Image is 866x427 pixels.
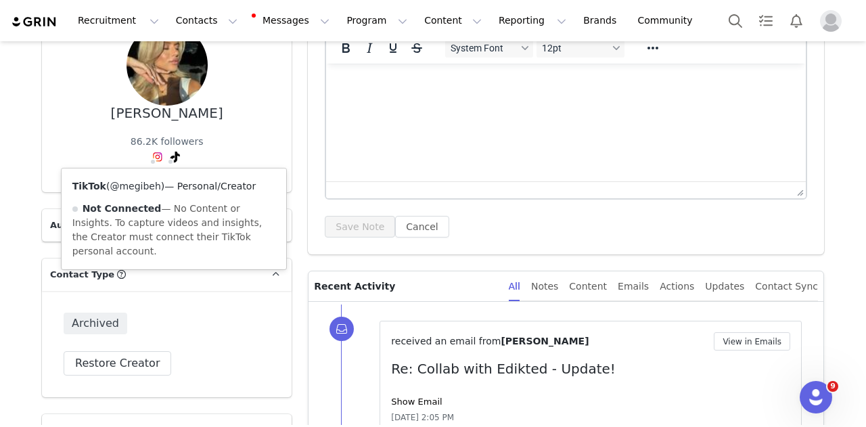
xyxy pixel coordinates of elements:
div: Content [569,271,607,302]
button: Strikethrough [405,39,428,58]
p: Recent Activity [314,271,497,301]
img: 4789dd54-9cb9-4e5b-a6e2-f6ff68987a34--s.jpg [127,24,208,106]
span: — No Content or Insights. To capture videos and insights, the Creator must connect their TikTok p... [72,203,263,256]
img: placeholder-profile.jpg [820,10,842,32]
iframe: Rich Text Area [326,64,806,181]
div: 86.2K followers [131,135,204,149]
a: Tasks [751,5,781,36]
button: Notifications [781,5,811,36]
strong: TikTok [72,181,106,192]
button: Contacts [168,5,246,36]
span: ( ) [106,181,164,192]
div: Notes [531,271,558,302]
span: Archived [64,313,127,334]
span: Contact Type [50,268,114,282]
button: View in Emails [714,332,790,351]
button: Bold [334,39,357,58]
iframe: Intercom live chat [800,381,832,413]
button: Program [338,5,415,36]
button: Font sizes [537,39,624,58]
button: Reporting [491,5,574,36]
span: received an email from [391,336,501,346]
div: Emails [618,271,649,302]
p: Re: Collab with Edikted - Update! [391,359,790,379]
button: Profile [812,10,855,32]
button: Restore Creator [64,351,171,376]
span: System Font [451,43,517,53]
span: 9 [827,381,838,392]
button: Recruitment [70,5,167,36]
a: Brands [575,5,629,36]
a: @megibeh [110,181,160,192]
a: Show Email [391,397,442,407]
img: grin logo [11,16,58,28]
strong: Not Connected [83,203,162,214]
button: Messages [246,5,338,36]
a: Community [630,5,707,36]
button: Content [416,5,490,36]
button: Search [721,5,750,36]
div: Updates [705,271,744,302]
span: 12pt [542,43,608,53]
div: Contact Sync [755,271,818,302]
button: Reveal or hide additional toolbar items [641,39,664,58]
span: — Personal/Creator [164,181,256,192]
button: Underline [382,39,405,58]
div: [PERSON_NAME] [111,106,223,121]
button: Cancel [395,216,449,238]
span: Audience Reports [50,219,138,232]
div: Press the Up and Down arrow keys to resize the editor. [792,182,806,198]
span: [PERSON_NAME] [501,336,589,346]
div: Actions [660,271,694,302]
div: All [509,271,520,302]
span: [DATE] 2:05 PM [391,411,454,424]
button: Save Note [325,216,395,238]
button: Fonts [445,39,533,58]
button: Italic [358,39,381,58]
img: instagram.svg [152,152,163,162]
